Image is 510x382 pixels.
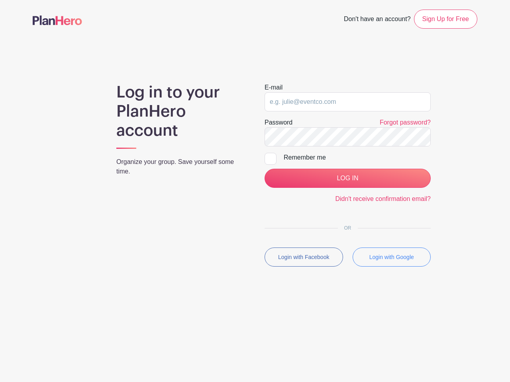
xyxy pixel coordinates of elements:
small: Login with Google [369,254,414,260]
a: Didn't receive confirmation email? [335,195,431,202]
div: Remember me [284,153,431,162]
img: logo-507f7623f17ff9eddc593b1ce0a138ce2505c220e1c5a4e2b4648c50719b7d32.svg [33,16,82,25]
label: E-mail [265,83,282,92]
span: OR [338,225,358,231]
h1: Log in to your PlanHero account [116,83,245,140]
input: LOG IN [265,169,431,188]
button: Login with Google [353,248,431,267]
input: e.g. julie@eventco.com [265,92,431,111]
label: Password [265,118,292,127]
p: Organize your group. Save yourself some time. [116,157,245,176]
a: Sign Up for Free [414,10,477,29]
button: Login with Facebook [265,248,343,267]
span: Don't have an account? [344,11,411,29]
a: Forgot password? [380,119,431,126]
small: Login with Facebook [278,254,329,260]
